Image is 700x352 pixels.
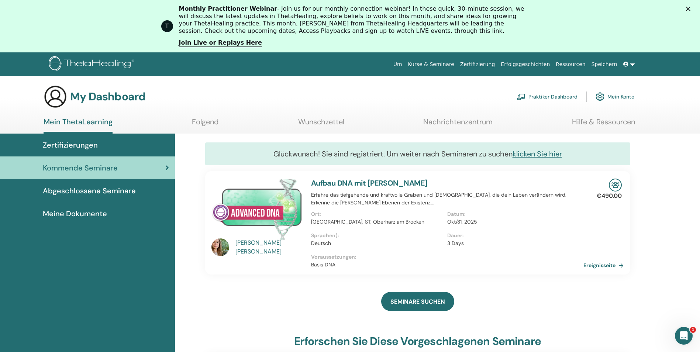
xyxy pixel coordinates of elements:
iframe: Intercom live chat [675,327,693,345]
a: Kurse & Seminare [405,58,457,71]
a: Mein ThetaLearning [44,117,113,134]
p: Basis DNA [311,261,583,269]
span: SEMINARE SUCHEN [390,298,445,306]
p: Deutsch [311,239,443,247]
div: Schließen [686,7,693,11]
span: Meine Dokumente [43,208,107,219]
p: [GEOGRAPHIC_DATA], ST, Oberharz am Brocken [311,218,443,226]
p: Okt/31, 2025 [447,218,579,226]
img: In-Person Seminar [609,179,622,191]
a: Folgend [192,117,219,132]
span: Zertifizierungen [43,139,98,151]
p: 3 Days [447,239,579,247]
p: Datum : [447,210,579,218]
h3: My Dashboard [70,90,145,103]
div: Profile image for ThetaHealing [161,20,173,32]
a: Ressourcen [553,58,588,71]
h3: Erforschen Sie diese vorgeschlagenen Seminare [294,335,541,348]
a: Ereignisseite [583,260,627,271]
a: klicken Sie hier [513,149,562,159]
a: [PERSON_NAME] [PERSON_NAME] [235,238,304,256]
p: Sprachen) : [311,232,443,239]
span: 1 [690,327,696,333]
a: Speichern [589,58,620,71]
p: Voraussetzungen : [311,253,583,261]
a: Zertifizierung [457,58,498,71]
span: Kommende Seminare [43,162,118,173]
div: Glückwunsch! Sie sind registriert. Um weiter nach Seminaren zu suchen [205,142,630,165]
a: Praktiker Dashboard [517,89,577,105]
b: Monthly Practitioner Webinar [179,5,277,12]
a: Hilfe & Ressourcen [572,117,635,132]
a: Aufbau DNA mit [PERSON_NAME] [311,178,428,188]
a: Erfolgsgeschichten [498,58,553,71]
a: Join Live or Replays Here [179,39,262,47]
img: generic-user-icon.jpg [44,85,67,108]
p: Ort : [311,210,443,218]
p: Dauer : [447,232,579,239]
span: Abgeschlossene Seminare [43,185,136,196]
a: Nachrichtenzentrum [423,117,493,132]
img: logo.png [49,56,137,73]
p: €490.00 [597,191,622,200]
img: default.jpg [211,238,229,256]
a: Mein Konto [596,89,634,105]
div: - Join us for our monthly connection webinar! In these quick, 30-minute session, we will discuss ... [179,5,527,35]
p: Erfahre das tiefgehende und kraftvolle Graben und [DEMOGRAPHIC_DATA], die dein Leben verändern wi... [311,191,583,207]
img: Aufbau DNA [211,179,302,241]
a: SEMINARE SUCHEN [381,292,454,311]
a: Wunschzettel [298,117,344,132]
img: cog.svg [596,90,604,103]
a: Um [390,58,405,71]
img: chalkboard-teacher.svg [517,93,525,100]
